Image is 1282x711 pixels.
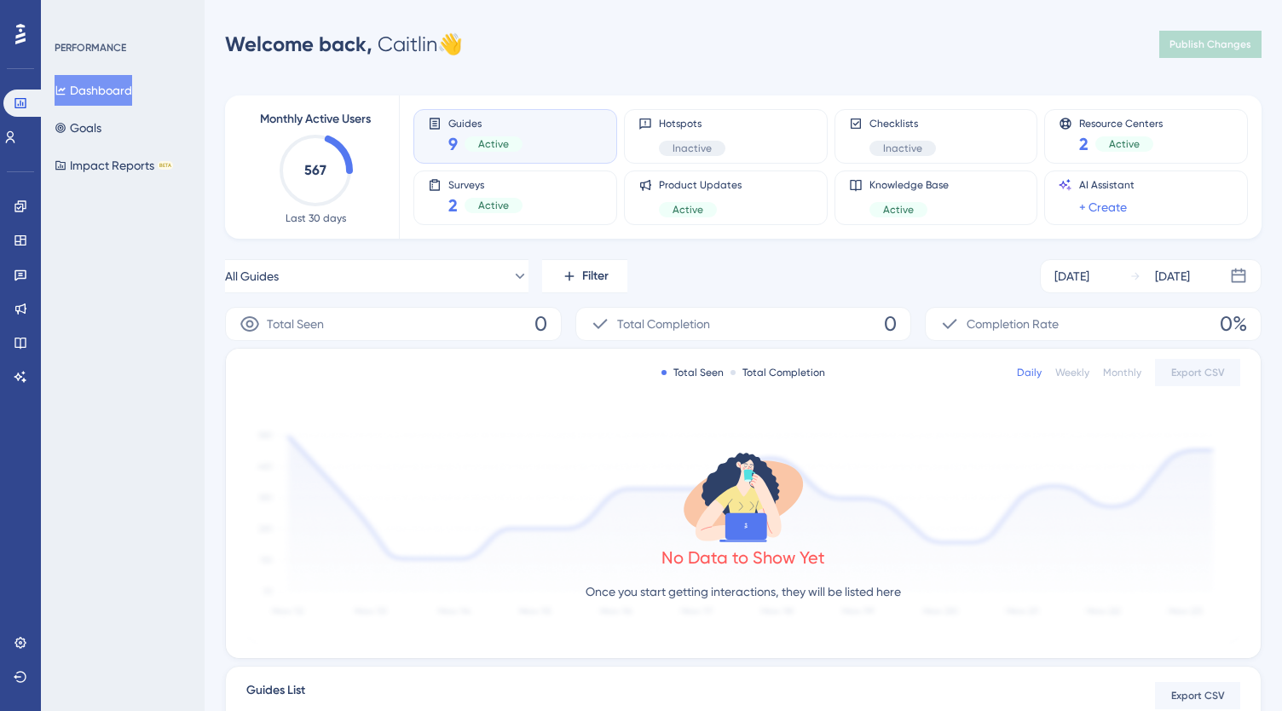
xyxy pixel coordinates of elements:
span: Hotspots [659,117,725,130]
span: Total Completion [617,314,710,334]
span: Completion Rate [967,314,1059,334]
span: Filter [582,266,609,286]
div: Caitlin 👋 [225,31,463,58]
span: Export CSV [1171,689,1225,702]
div: Total Seen [661,366,724,379]
span: Inactive [673,142,712,155]
span: 2 [448,194,458,217]
span: Publish Changes [1169,38,1251,51]
div: Total Completion [731,366,825,379]
div: Monthly [1103,366,1141,379]
span: Last 30 days [286,211,346,225]
span: Surveys [448,178,523,190]
span: Checklists [869,117,936,130]
a: + Create [1079,197,1127,217]
span: Active [883,203,914,217]
span: Active [478,199,509,212]
span: Total Seen [267,314,324,334]
span: 0% [1220,310,1247,338]
text: 567 [304,162,326,178]
div: Daily [1017,366,1042,379]
span: 9 [448,132,458,156]
span: All Guides [225,266,279,286]
span: Active [1109,137,1140,151]
button: Publish Changes [1159,31,1262,58]
button: Dashboard [55,75,132,106]
div: PERFORMANCE [55,41,126,55]
span: Guides List [246,680,305,711]
span: AI Assistant [1079,178,1135,192]
span: Knowledge Base [869,178,949,192]
span: Resource Centers [1079,117,1163,129]
button: All Guides [225,259,528,293]
span: Welcome back, [225,32,372,56]
button: Export CSV [1155,682,1240,709]
div: Weekly [1055,366,1089,379]
span: 0 [534,310,547,338]
span: 2 [1079,132,1089,156]
span: Guides [448,117,523,129]
span: Active [673,203,703,217]
button: Goals [55,113,101,143]
div: No Data to Show Yet [661,546,825,569]
span: Export CSV [1171,366,1225,379]
button: Filter [542,259,627,293]
p: Once you start getting interactions, they will be listed here [586,581,901,602]
span: Inactive [883,142,922,155]
div: BETA [158,161,173,170]
span: 0 [884,310,897,338]
div: [DATE] [1155,266,1190,286]
button: Export CSV [1155,359,1240,386]
span: Active [478,137,509,151]
span: Monthly Active Users [260,109,371,130]
div: [DATE] [1054,266,1089,286]
button: Impact ReportsBETA [55,150,173,181]
span: Product Updates [659,178,742,192]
